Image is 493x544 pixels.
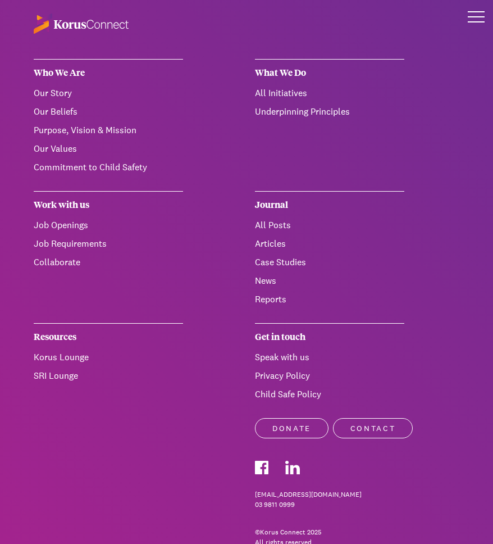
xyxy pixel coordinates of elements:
[255,500,459,510] a: 03 9811 0999
[34,351,89,363] a: Korus Lounge
[34,191,183,219] div: Work with us
[34,143,77,155] a: Our Values
[34,124,136,136] a: Purpose, Vision & Mission
[255,351,309,363] a: Speak with us
[34,323,183,351] div: Resources
[255,106,350,117] a: Underpinning Principles
[255,323,404,351] div: Get in touch
[255,87,307,99] a: All Initiatives
[34,256,80,268] a: Collaborate
[255,59,404,87] div: What We Do
[34,238,107,250] a: Job Requirements
[34,370,78,382] a: SRI Lounge
[255,461,268,474] img: korus-connect%2F0d265ffc-bd98-4be8-b2f7-d1c93f638371_facebook.svg
[255,238,286,250] a: Articles
[34,161,147,173] a: Commitment to Child Safety
[285,461,300,474] img: korus-connect%2Fa5231a53-c643-404c-9a3c-f2100ea27fde_linkedin.svg
[34,87,72,99] a: Our Story
[255,275,276,287] a: News
[255,370,310,382] a: Privacy Policy
[255,418,328,438] a: Donate
[333,418,413,438] a: Contact
[255,219,291,231] a: All Posts
[34,13,129,34] img: korus-connect%2F70fc4767-4e77-47d7-a16a-dd1598af5252_logo-reverse.svg
[255,256,306,268] a: Case Studies
[255,191,404,219] div: Journal
[34,219,88,231] a: Job Openings
[34,59,183,87] div: Who We Are
[34,106,77,117] a: Our Beliefs
[255,489,459,500] a: [EMAIL_ADDRESS][DOMAIN_NAME]
[255,388,321,400] a: Child Safe Policy
[255,293,286,305] a: Reports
